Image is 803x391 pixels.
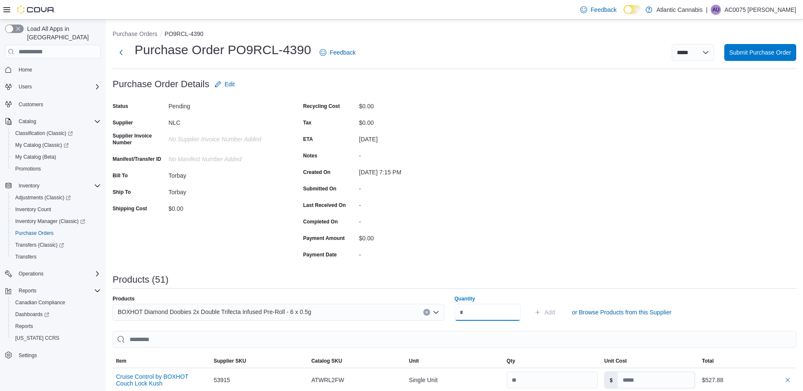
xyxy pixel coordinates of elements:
div: No Manifest Number added [168,152,282,162]
button: Unit Cost [601,354,699,368]
label: Payment Amount [303,235,345,242]
span: Canadian Compliance [15,299,65,306]
a: Dashboards [8,308,104,320]
button: Cruise Control by BOXHOT Couch Lock Kush [116,373,207,387]
a: Feedback [577,1,620,18]
a: Classification (Classic) [8,127,104,139]
button: Edit [211,76,238,93]
span: Inventory Count [15,206,51,213]
button: My Catalog (Beta) [8,151,104,163]
label: Completed On [303,218,338,225]
div: $0.00 [359,116,472,126]
button: Add [531,304,558,321]
span: Washington CCRS [12,333,101,343]
a: Promotions [12,164,44,174]
a: Customers [15,99,47,110]
h3: Purchase Order Details [113,79,210,89]
label: Created On [303,169,331,176]
span: Add [544,308,555,317]
span: Transfers [15,253,36,260]
a: Transfers (Classic) [8,239,104,251]
label: Tax [303,119,312,126]
button: Qty [503,354,601,368]
span: Promotions [12,164,101,174]
a: Reports [12,321,36,331]
div: - [359,149,472,159]
h3: Products (51) [113,275,168,285]
span: My Catalog (Beta) [15,154,56,160]
button: Catalog [15,116,39,127]
span: Canadian Compliance [12,297,101,308]
div: $0.00 [359,231,472,242]
a: Feedback [316,44,359,61]
span: Operations [15,269,101,279]
a: Transfers (Classic) [12,240,67,250]
a: Inventory Manager (Classic) [12,216,88,226]
div: - [359,182,472,192]
button: Catalog [2,116,104,127]
a: Adjustments (Classic) [8,192,104,204]
h1: Purchase Order PO9RCL-4390 [135,41,311,58]
span: Home [15,64,101,75]
a: Settings [15,350,40,361]
a: Inventory Count [12,204,55,215]
input: Dark Mode [624,5,641,14]
span: Users [19,83,32,90]
div: NLC [168,116,282,126]
span: ATWRL2FW [311,375,344,385]
span: Edit [225,80,235,88]
button: Item [113,354,210,368]
span: My Catalog (Classic) [15,142,69,149]
button: Operations [15,269,47,279]
div: - [359,215,472,225]
div: Single Unit [406,372,503,388]
button: Total [698,354,796,368]
a: Home [15,65,36,75]
span: Inventory Manager (Classic) [15,218,85,225]
label: Status [113,103,128,110]
a: [US_STATE] CCRS [12,333,63,343]
nav: An example of EuiBreadcrumbs [113,30,796,40]
button: Customers [2,98,104,110]
span: Item [116,358,127,364]
span: Unit [409,358,419,364]
nav: Complex example [5,60,101,383]
button: Next [113,44,130,61]
button: Open list of options [433,309,439,316]
button: Clear input [423,309,430,316]
a: Dashboards [12,309,52,319]
button: Reports [15,286,40,296]
span: Total [702,358,714,364]
span: Dashboards [15,311,49,318]
span: Operations [19,270,44,277]
button: Inventory [15,181,43,191]
p: AC0075 [PERSON_NAME] [724,5,796,15]
span: Inventory Count [12,204,101,215]
button: Home [2,63,104,76]
button: Submit Purchase Order [724,44,796,61]
div: Torbay [168,169,282,179]
button: Inventory Count [8,204,104,215]
p: Atlantic Cannabis [657,5,703,15]
button: Purchase Orders [113,30,157,37]
button: [US_STATE] CCRS [8,332,104,344]
span: Classification (Classic) [15,130,73,137]
div: $0.00 [168,202,282,212]
button: Catalog SKU [308,354,406,368]
label: Recycling Cost [303,103,340,110]
span: Qty [507,358,515,364]
label: Submitted On [303,185,337,192]
button: Transfers [8,251,104,263]
label: Ship To [113,189,131,195]
span: Transfers (Classic) [12,240,101,250]
span: or Browse Products from this Supplier [572,308,671,317]
a: My Catalog (Classic) [8,139,104,151]
button: Unit [406,354,503,368]
span: Adjustments (Classic) [12,193,101,203]
span: Purchase Orders [12,228,101,238]
button: Promotions [8,163,104,175]
label: Last Received On [303,202,346,209]
span: Unit Cost [604,358,627,364]
button: Inventory [2,180,104,192]
button: Supplier SKU [210,354,308,368]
